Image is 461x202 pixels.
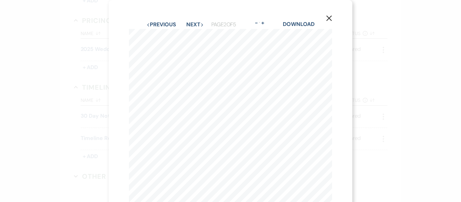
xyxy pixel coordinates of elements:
[254,20,259,26] button: -
[283,21,314,28] a: Download
[146,22,176,27] button: Previous
[186,22,204,27] button: Next
[211,20,236,29] p: Page 2 of 5
[260,20,265,26] button: +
